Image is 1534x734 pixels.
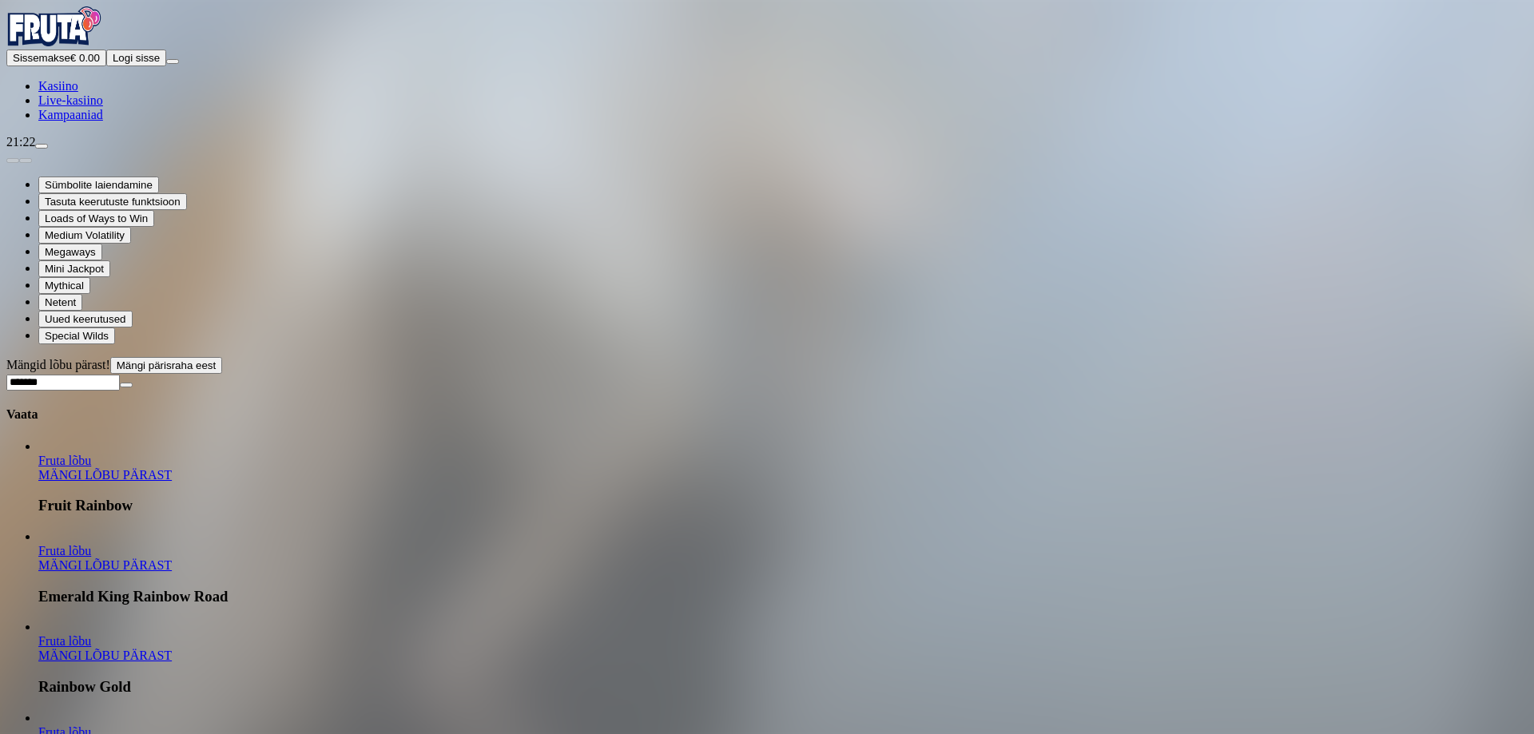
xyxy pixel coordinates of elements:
[38,678,1528,696] h3: Rainbow Gold
[38,177,159,193] button: Sümbolite laiendamine
[45,296,76,308] span: Netent
[38,497,1528,514] h3: Fruit Rainbow
[19,158,32,163] button: next slide
[38,544,91,557] a: Emerald King Rainbow Road
[38,227,131,244] button: Medium Volatility
[38,588,1528,605] h3: Emerald King Rainbow Road
[6,6,1528,122] nav: Primary
[45,196,181,208] span: Tasuta keerutuste funktsioon
[45,330,109,342] span: Special Wilds
[38,277,90,294] button: Mythical
[38,558,172,572] a: Emerald King Rainbow Road
[38,544,91,557] span: Fruta lõbu
[120,383,133,387] button: clear entry
[38,649,172,662] a: Rainbow Gold
[13,52,70,64] span: Sissemakse
[6,6,102,46] img: Fruta
[38,634,91,648] a: Rainbow Gold
[38,311,133,327] button: Uued keerutused
[6,79,1528,122] nav: Main menu
[166,59,179,64] button: menu
[38,530,1528,605] article: Emerald King Rainbow Road
[45,263,104,275] span: Mini Jackpot
[45,280,84,292] span: Mythical
[38,468,172,482] a: Fruit Rainbow
[38,439,1528,515] article: Fruit Rainbow
[45,212,148,224] span: Loads of Ways to Win
[38,454,91,467] a: Fruit Rainbow
[6,158,19,163] button: prev slide
[38,454,91,467] span: Fruta lõbu
[45,246,96,258] span: Megaways
[45,179,153,191] span: Sümbolite laiendamine
[6,35,102,49] a: Fruta
[6,50,106,66] button: Sissemakseplus icon€ 0.00
[35,144,48,149] button: live-chat
[38,79,78,93] a: Kasiino
[6,407,1528,422] h4: Vaata
[38,210,154,227] button: Loads of Ways to Win
[110,357,222,374] button: Mängi pärisraha eest
[117,359,216,371] span: Mängi pärisraha eest
[38,327,115,344] button: Special Wilds
[106,50,166,66] button: Logi sisse
[45,229,125,241] span: Medium Volatility
[6,375,120,391] input: Search
[38,294,82,311] button: Netent
[38,620,1528,696] article: Rainbow Gold
[70,52,100,64] span: € 0.00
[38,108,103,121] a: Kampaaniad
[38,244,102,260] button: Megaways
[113,52,160,64] span: Logi sisse
[6,357,1528,374] div: Mängid lõbu pärast!
[38,93,103,107] a: Live-kasiino
[45,313,126,325] span: Uued keerutused
[38,260,110,277] button: Mini Jackpot
[6,135,35,149] span: 21:22
[38,193,187,210] button: Tasuta keerutuste funktsioon
[38,634,91,648] span: Fruta lõbu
